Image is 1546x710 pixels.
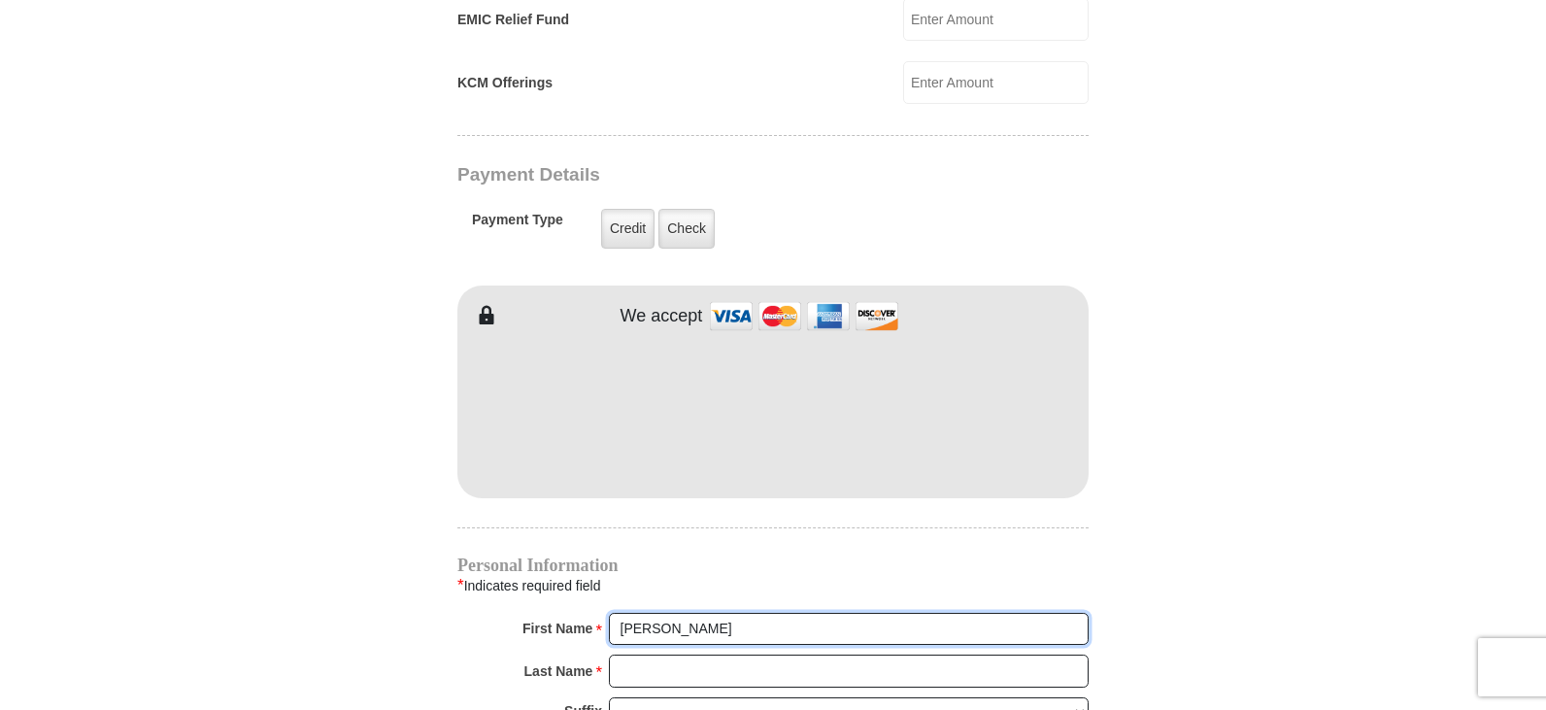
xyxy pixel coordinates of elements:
[524,658,593,685] strong: Last Name
[457,558,1089,573] h4: Personal Information
[457,573,1089,598] div: Indicates required field
[457,10,569,30] label: EMIC Relief Fund
[601,209,655,249] label: Credit
[472,212,563,238] h5: Payment Type
[522,615,592,642] strong: First Name
[457,164,953,186] h3: Payment Details
[707,295,901,337] img: credit cards accepted
[621,306,703,327] h4: We accept
[457,73,553,93] label: KCM Offerings
[658,209,715,249] label: Check
[903,61,1089,104] input: Enter Amount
